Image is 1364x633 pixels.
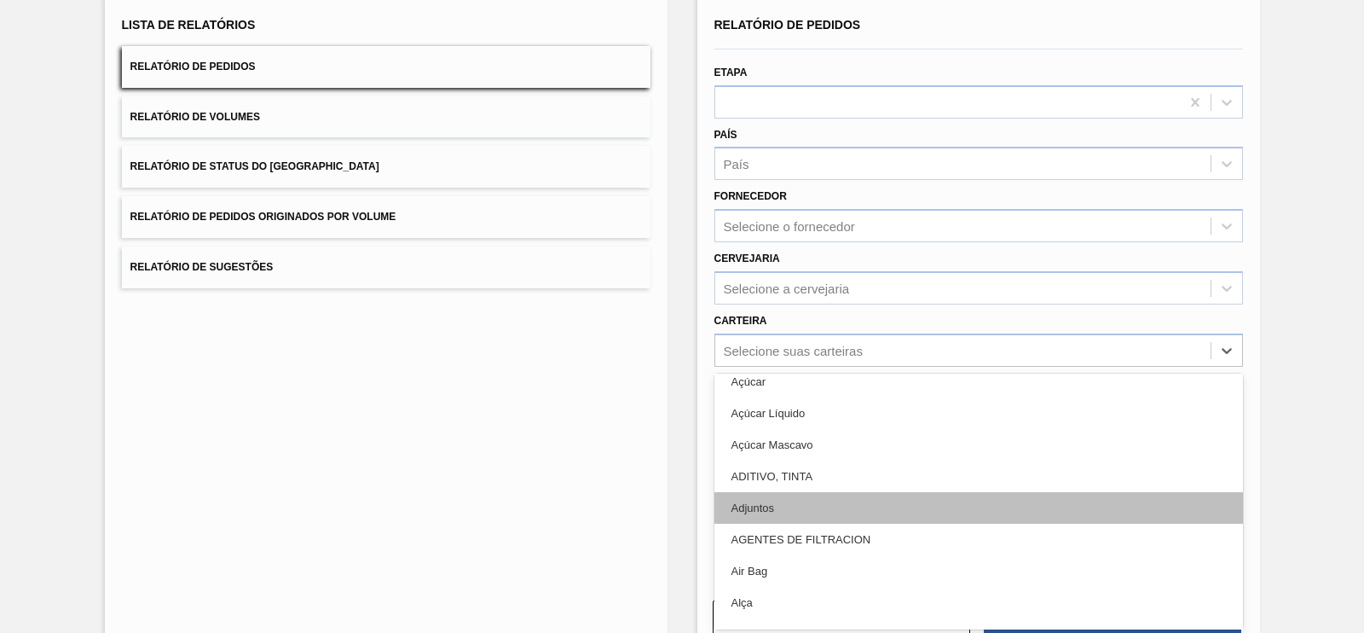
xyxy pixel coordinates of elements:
button: Relatório de Status do [GEOGRAPHIC_DATA] [122,146,650,188]
div: Selecione o fornecedor [724,219,855,234]
span: Relatório de Status do [GEOGRAPHIC_DATA] [130,160,379,172]
button: Relatório de Volumes [122,96,650,138]
div: ADITIVO, TINTA [714,461,1243,492]
button: Relatório de Pedidos [122,46,650,88]
span: Lista de Relatórios [122,18,256,32]
div: Adjuntos [714,492,1243,524]
div: Selecione a cervejaria [724,281,850,295]
div: Açúcar Mascavo [714,429,1243,461]
div: Selecione suas carteiras [724,343,863,357]
button: Relatório de Pedidos Originados por Volume [122,196,650,238]
div: Açúcar [714,366,1243,398]
label: Carteira [714,315,767,327]
div: Açúcar Líquido [714,398,1243,429]
div: AGENTES DE FILTRACION [714,524,1243,555]
label: Fornecedor [714,190,787,202]
button: Relatório de Sugestões [122,247,650,288]
span: Relatório de Pedidos [714,18,861,32]
span: Relatório de Pedidos [130,61,256,73]
label: Etapa [714,67,748,78]
span: Relatório de Pedidos Originados por Volume [130,211,396,223]
label: País [714,129,737,141]
div: Alça [714,587,1243,618]
span: Relatório de Sugestões [130,261,274,273]
div: País [724,157,749,171]
label: Cervejaria [714,253,780,264]
span: Relatório de Volumes [130,111,260,123]
div: Air Bag [714,555,1243,587]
